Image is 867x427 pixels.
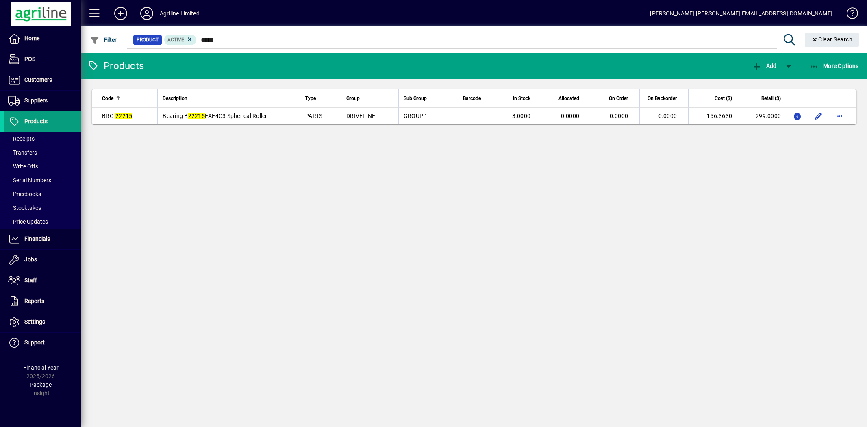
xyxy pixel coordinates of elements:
[4,312,81,332] a: Settings
[160,7,200,20] div: Agriline Limited
[24,56,35,62] span: POS
[346,113,375,119] span: DRIVELINE
[8,191,41,197] span: Pricebooks
[688,108,737,124] td: 156.3630
[24,235,50,242] span: Financials
[805,33,859,47] button: Clear
[658,113,677,119] span: 0.0000
[188,113,205,119] em: 22215
[4,291,81,312] a: Reports
[134,6,160,21] button: Profile
[87,59,144,72] div: Products
[561,113,580,119] span: 0.0000
[8,205,41,211] span: Stocktakes
[498,94,538,103] div: In Stock
[807,59,861,73] button: More Options
[4,146,81,159] a: Transfers
[24,277,37,283] span: Staff
[752,63,776,69] span: Add
[809,63,859,69] span: More Options
[102,94,113,103] span: Code
[23,364,59,371] span: Financial Year
[547,94,587,103] div: Allocated
[163,94,295,103] div: Description
[4,132,81,146] a: Receipts
[404,94,427,103] span: Sub Group
[163,94,187,103] span: Description
[4,215,81,229] a: Price Updates
[4,229,81,249] a: Financials
[102,94,132,103] div: Code
[24,339,45,346] span: Support
[4,159,81,173] a: Write Offs
[305,94,336,103] div: Type
[24,298,44,304] span: Reports
[30,381,52,388] span: Package
[4,333,81,353] a: Support
[24,35,39,41] span: Home
[648,94,677,103] span: On Backorder
[88,33,119,47] button: Filter
[346,94,393,103] div: Group
[737,108,786,124] td: 299.0000
[8,218,48,225] span: Price Updates
[305,94,316,103] span: Type
[610,113,628,119] span: 0.0000
[512,113,531,119] span: 3.0000
[596,94,635,103] div: On Order
[715,94,732,103] span: Cost ($)
[833,109,846,122] button: More options
[167,37,184,43] span: Active
[305,113,322,119] span: PARTS
[750,59,778,73] button: Add
[609,94,628,103] span: On Order
[8,135,35,142] span: Receipts
[513,94,530,103] span: In Stock
[24,256,37,263] span: Jobs
[4,28,81,49] a: Home
[24,318,45,325] span: Settings
[90,37,117,43] span: Filter
[137,36,159,44] span: Product
[108,6,134,21] button: Add
[558,94,579,103] span: Allocated
[811,36,853,43] span: Clear Search
[24,97,48,104] span: Suppliers
[164,35,197,45] mat-chip: Activation Status: Active
[8,163,38,170] span: Write Offs
[8,177,51,183] span: Serial Numbers
[346,94,360,103] span: Group
[4,201,81,215] a: Stocktakes
[4,70,81,90] a: Customers
[4,173,81,187] a: Serial Numbers
[404,113,428,119] span: GROUP 1
[4,270,81,291] a: Staff
[761,94,781,103] span: Retail ($)
[115,113,132,119] em: 22215
[645,94,684,103] div: On Backorder
[463,94,481,103] span: Barcode
[463,94,488,103] div: Barcode
[24,76,52,83] span: Customers
[4,250,81,270] a: Jobs
[404,94,453,103] div: Sub Group
[650,7,832,20] div: [PERSON_NAME] [PERSON_NAME][EMAIL_ADDRESS][DOMAIN_NAME]
[8,149,37,156] span: Transfers
[102,113,132,119] span: BRG-
[4,91,81,111] a: Suppliers
[841,2,857,28] a: Knowledge Base
[812,109,825,122] button: Edit
[163,113,267,119] span: Bearing B EAE4C3 Spherical Roller
[4,187,81,201] a: Pricebooks
[4,49,81,70] a: POS
[24,118,48,124] span: Products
